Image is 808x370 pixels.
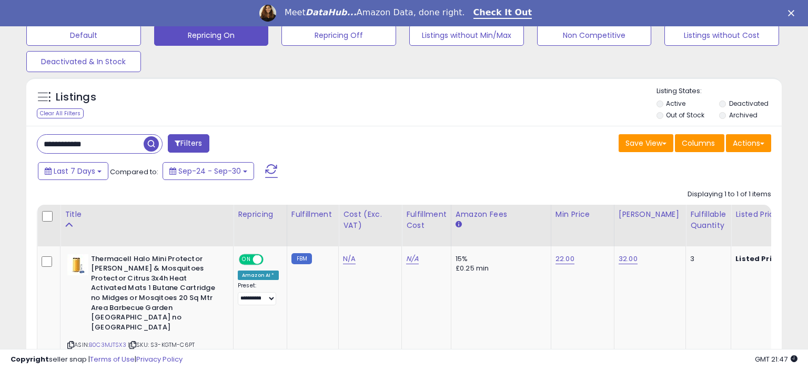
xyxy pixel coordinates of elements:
[456,254,543,264] div: 15%
[473,7,532,19] a: Check It Out
[281,25,396,46] button: Repricing Off
[37,108,84,118] div: Clear All Filters
[259,5,276,22] img: Profile image for Georgie
[666,99,685,108] label: Active
[537,25,652,46] button: Non Competitive
[788,9,799,16] div: Close
[91,254,219,335] b: Thermacell Halo Mini Protector [PERSON_NAME] & Mosquitoes Protector Citrus 3x4h Heat Activated Ma...
[56,90,96,105] h5: Listings
[619,209,681,220] div: [PERSON_NAME]
[755,354,797,364] span: 2025-10-8 21:47 GMT
[291,209,334,220] div: Fulfillment
[409,25,524,46] button: Listings without Min/Max
[238,282,279,306] div: Preset:
[619,134,673,152] button: Save View
[54,166,95,176] span: Last 7 Days
[664,25,779,46] button: Listings without Cost
[238,209,282,220] div: Repricing
[168,134,209,153] button: Filters
[619,254,638,264] a: 32.00
[729,111,757,119] label: Archived
[682,138,715,148] span: Columns
[11,354,49,364] strong: Copyright
[67,254,88,275] img: 315e8jW0qIL._SL40_.jpg
[555,209,610,220] div: Min Price
[690,209,726,231] div: Fulfillable Quantity
[729,99,769,108] label: Deactivated
[735,254,783,264] b: Listed Price:
[240,255,253,264] span: ON
[406,254,419,264] a: N/A
[26,25,141,46] button: Default
[306,7,357,17] i: DataHub...
[688,189,771,199] div: Displaying 1 to 1 of 1 items
[154,25,269,46] button: Repricing On
[262,255,279,264] span: OFF
[456,264,543,273] div: £0.25 min
[343,254,356,264] a: N/A
[456,209,547,220] div: Amazon Fees
[291,253,312,264] small: FBM
[65,209,229,220] div: Title
[178,166,241,176] span: Sep-24 - Sep-30
[238,271,279,280] div: Amazon AI *
[726,134,771,152] button: Actions
[456,220,462,229] small: Amazon Fees.
[163,162,254,180] button: Sep-24 - Sep-30
[38,162,108,180] button: Last 7 Days
[675,134,724,152] button: Columns
[656,86,782,96] p: Listing States:
[406,209,447,231] div: Fulfillment Cost
[343,209,397,231] div: Cost (Exc. VAT)
[90,354,135,364] a: Terms of Use
[11,355,183,365] div: seller snap | |
[136,354,183,364] a: Privacy Policy
[110,167,158,177] span: Compared to:
[26,51,141,72] button: Deactivated & In Stock
[666,111,704,119] label: Out of Stock
[555,254,574,264] a: 22.00
[285,7,465,18] div: Meet Amazon Data, done right.
[690,254,723,264] div: 3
